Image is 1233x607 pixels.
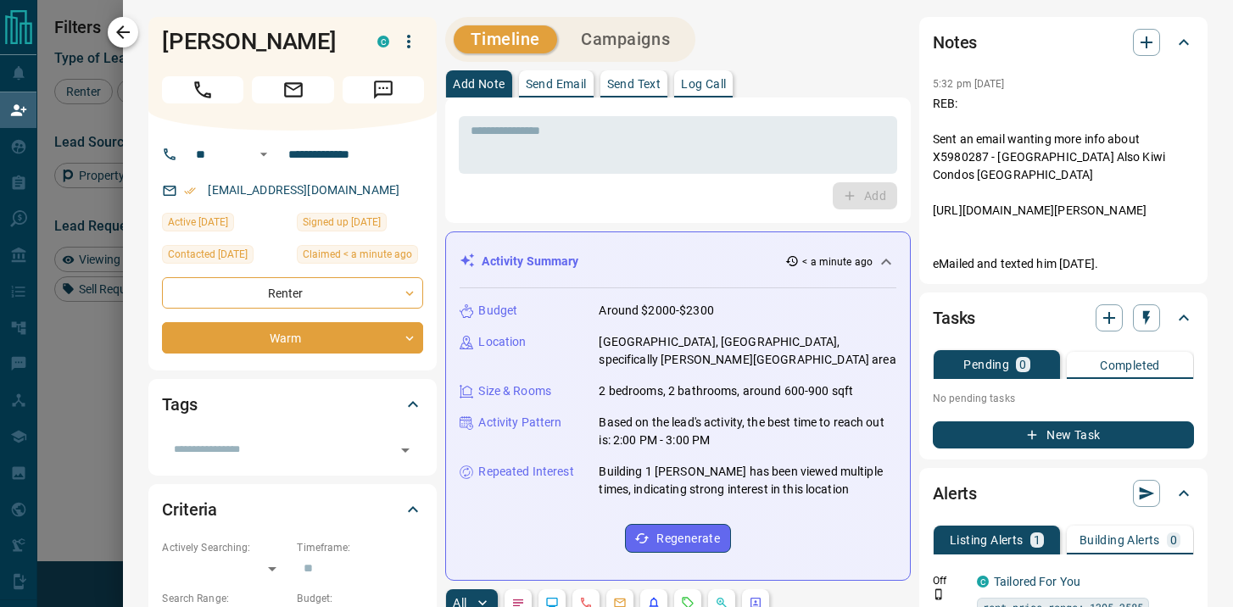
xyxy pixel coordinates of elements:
div: Tags [162,384,423,425]
a: [EMAIL_ADDRESS][DOMAIN_NAME] [208,183,399,197]
p: Building 1 [PERSON_NAME] has been viewed multiple times, indicating strong interest in this location [599,463,896,498]
a: Tailored For You [994,575,1080,588]
p: 5:32 pm [DATE] [933,78,1005,90]
p: Building Alerts [1080,534,1160,546]
p: Completed [1100,359,1160,371]
span: Email [252,76,333,103]
p: Add Note [453,78,505,90]
p: Off [933,573,967,588]
p: Listing Alerts [950,534,1024,546]
p: Budget: [297,591,423,606]
p: Activity Pattern [478,414,561,432]
h2: Alerts [933,480,977,507]
p: 2 bedrooms, 2 bathrooms, around 600-900 sqft [599,382,853,400]
p: Log Call [681,78,726,90]
div: Tue Sep 16 2025 [297,245,423,269]
h1: [PERSON_NAME] [162,28,352,55]
span: Call [162,76,243,103]
p: Pending [963,359,1009,370]
p: Actively Searching: [162,540,288,555]
div: Renter [162,277,423,309]
p: Timeframe: [297,540,423,555]
p: 0 [1170,534,1177,546]
h2: Notes [933,29,977,56]
p: Around $2000-$2300 [599,302,713,320]
div: Activity Summary< a minute ago [460,246,896,277]
p: Activity Summary [482,253,578,270]
button: New Task [933,421,1194,448]
span: Active [DATE] [168,214,228,231]
button: Timeline [454,25,557,53]
p: Send Text [607,78,661,90]
h2: Tags [162,391,197,418]
svg: Push Notification Only [933,588,945,600]
p: 0 [1019,359,1026,370]
p: REB: Sent an email wanting more info about X5980287 - [GEOGRAPHIC_DATA] Also Kiwi Condos [GEOGRAP... [933,95,1194,273]
span: Contacted [DATE] [168,246,248,263]
h2: Criteria [162,496,217,523]
p: < a minute ago [802,254,873,270]
p: No pending tasks [933,386,1194,411]
button: Campaigns [564,25,687,53]
div: Warm [162,322,423,354]
div: Tue Apr 25 2023 [162,245,288,269]
div: Notes [933,22,1194,63]
p: [GEOGRAPHIC_DATA], [GEOGRAPHIC_DATA], specifically [PERSON_NAME][GEOGRAPHIC_DATA] area [599,333,896,369]
p: Search Range: [162,591,288,606]
div: condos.ca [377,36,389,47]
div: Alerts [933,473,1194,514]
button: Open [254,144,274,164]
p: Repeated Interest [478,463,573,481]
p: 1 [1034,534,1041,546]
div: Criteria [162,489,423,530]
div: Mon Sep 15 2025 [162,213,288,237]
button: Regenerate [625,524,731,553]
span: Claimed < a minute ago [303,246,412,263]
p: Budget [478,302,517,320]
button: Open [393,438,417,462]
p: Location [478,333,526,351]
div: Tasks [933,298,1194,338]
span: Signed up [DATE] [303,214,381,231]
p: Size & Rooms [478,382,551,400]
div: condos.ca [977,576,989,588]
div: Tue Mar 28 2023 [297,213,423,237]
h2: Tasks [933,304,975,331]
svg: Email Verified [184,185,196,197]
p: Based on the lead's activity, the best time to reach out is: 2:00 PM - 3:00 PM [599,414,896,449]
p: Send Email [526,78,587,90]
span: Message [343,76,424,103]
